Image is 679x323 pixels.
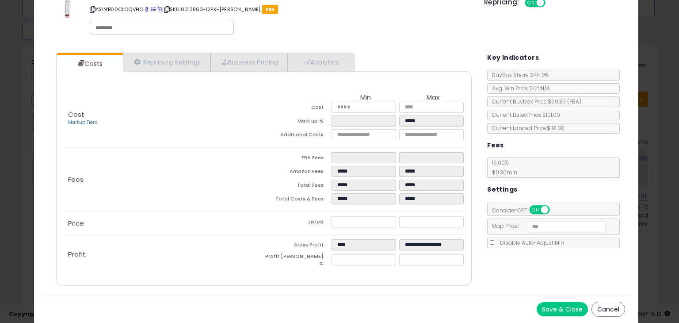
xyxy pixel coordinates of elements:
h5: Fees [487,140,504,151]
td: Amazon Fees [264,166,332,180]
span: Consider CPT: [488,207,561,214]
td: Total Fees [264,180,332,193]
p: ASIN: B00CLOQVHO | SKU: 0013863-12PK-[PERSON_NAME] [90,2,471,16]
button: Cancel [591,302,625,317]
p: Fees [61,176,264,183]
a: All offer listings [151,6,156,13]
a: BuyBox page [145,6,149,13]
span: Current Buybox Price: [488,98,581,105]
span: $0.30 min [488,169,517,176]
a: Analytics [288,53,353,71]
span: ( FBA ) [567,98,581,105]
a: Your listing only [157,6,162,13]
a: Costs [57,55,122,73]
p: Cost [61,111,264,126]
span: OFF [549,206,563,214]
a: Repricing Settings [123,53,210,71]
span: ON [530,206,541,214]
a: Business Pricing [210,53,288,71]
span: Current Listed Price: $101.00 [488,111,560,119]
button: Save & Close [537,302,588,316]
td: Total Costs & Fees [264,193,332,207]
td: Cost [264,102,332,115]
span: FBA [262,5,278,14]
p: Profit [61,251,264,258]
td: FBA Fees [264,152,332,166]
span: 15.00 % [488,159,517,176]
a: Markup Tiers [68,119,97,126]
span: BuyBox Share 24h: 0% [488,71,549,79]
span: $99.39 [548,98,581,105]
th: Min [332,94,399,102]
p: Price [61,220,264,227]
td: Profit [PERSON_NAME] % [264,253,332,269]
span: Map Price: [488,222,606,230]
span: Avg. Win Price 24h: N/A [488,85,550,92]
span: Disable Auto-Adjust Min [496,239,564,246]
td: Additional Costs [264,129,332,143]
td: Listed [264,216,332,230]
h5: Settings [487,184,517,195]
span: Current Landed Price: $101.00 [488,124,565,132]
td: Gross Profit [264,239,332,253]
th: Max [399,94,467,102]
td: Mark up % [264,115,332,129]
h5: Key Indicators [487,52,539,63]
